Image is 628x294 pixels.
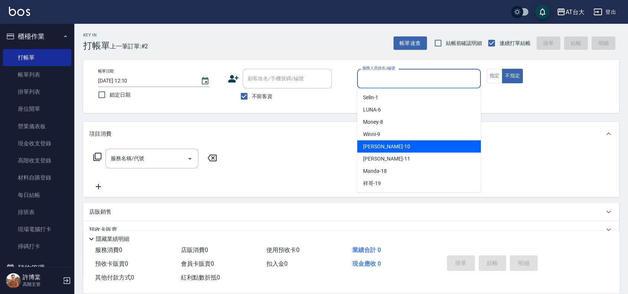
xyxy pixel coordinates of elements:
button: 櫃檯作業 [3,27,71,46]
a: 排班表 [3,204,71,221]
div: AT台大 [566,7,585,17]
span: [PERSON_NAME] -11 [363,155,410,163]
a: 掛單列表 [3,83,71,100]
h3: 打帳單 [83,41,110,51]
a: 每日結帳 [3,187,71,204]
span: Manda -18 [363,167,387,175]
h5: 許博棠 [23,274,61,281]
a: 掃碼打卡 [3,238,71,255]
button: 不指定 [502,69,523,83]
span: [PERSON_NAME] -10 [363,143,410,151]
span: 業績合計 0 [352,246,381,253]
p: 項目消費 [89,130,111,138]
span: 其他付款方式 0 [95,274,134,281]
span: 店販消費 0 [181,246,208,253]
span: 祥哥 -19 [363,180,381,187]
button: save [535,4,550,19]
span: 上一筆訂單:#2 [110,42,148,51]
div: 預收卡販賣 [83,221,619,239]
a: 打帳單 [3,49,71,66]
span: 鎖定日期 [110,91,130,99]
a: 帳單列表 [3,66,71,83]
button: Open [184,153,196,165]
span: 紅利點數折抵 0 [181,274,220,281]
label: 服務人員姓名/編號 [362,65,395,71]
button: 指定 [487,69,503,83]
button: AT台大 [554,4,587,20]
span: 使用預收卡 0 [266,246,300,253]
img: Person [6,273,21,288]
span: 現金應收 0 [352,260,381,267]
label: 帳單日期 [98,68,114,74]
a: 現金收支登錄 [3,135,71,152]
button: Choose date, selected date is 2025-09-05 [196,72,214,90]
div: 項目消費 [83,122,619,146]
span: 扣入金 0 [266,260,288,267]
button: 登出 [590,5,619,19]
span: 會員卡販賣 0 [181,260,214,267]
span: Selin -1 [363,94,378,101]
img: Logo [9,7,30,16]
p: 隱藏業績明細 [96,235,129,243]
span: Winni -9 [363,130,380,138]
span: 不留客資 [252,93,273,100]
span: 服務消費 0 [95,246,122,253]
span: LUNA -6 [363,106,381,114]
a: 營業儀表板 [3,118,71,135]
h2: Key In [83,33,110,38]
a: 高階收支登錄 [3,152,71,169]
p: 店販銷售 [89,208,111,216]
span: 預收卡販賣 0 [95,260,128,267]
button: 預約管理 [3,258,71,278]
a: 現場電腦打卡 [3,221,71,238]
button: 帳單速查 [394,36,427,50]
a: 材料自購登錄 [3,169,71,186]
p: 預收卡販賣 [89,226,117,234]
p: 高階主管 [23,281,61,288]
input: YYYY/MM/DD hh:mm [98,75,193,87]
span: Money -8 [363,118,383,126]
div: 店販銷售 [83,203,619,221]
a: 座位開單 [3,100,71,117]
span: 結帳前確認明細 [446,39,482,47]
span: 連續打單結帳 [499,39,531,47]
